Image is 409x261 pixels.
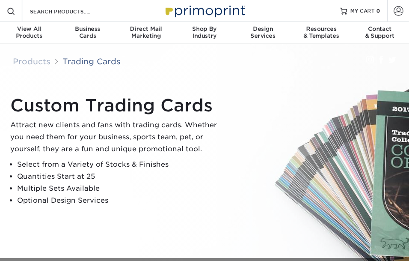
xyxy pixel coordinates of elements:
[234,26,292,33] span: Design
[175,26,234,39] div: Industry
[117,26,175,39] div: Marketing
[162,1,247,20] img: Primoprint
[10,119,224,155] p: Attract new clients and fans with trading cards. Whether you need them for your business, sports ...
[292,26,351,39] div: & Templates
[376,8,380,14] span: 0
[350,26,409,39] div: & Support
[17,183,224,195] li: Multiple Sets Available
[62,57,121,66] a: Trading Cards
[292,26,351,33] span: Resources
[17,171,224,183] li: Quantities Start at 25
[17,195,224,207] li: Optional Design Services
[175,22,234,45] a: Shop ByIndustry
[17,159,224,171] li: Select from a Variety of Stocks & Finishes
[117,26,175,33] span: Direct Mail
[13,57,50,66] a: Products
[59,26,117,33] span: Business
[59,22,117,45] a: BusinessCards
[292,22,351,45] a: Resources& Templates
[350,22,409,45] a: Contact& Support
[234,26,292,39] div: Services
[350,7,375,15] span: MY CART
[29,6,113,16] input: SEARCH PRODUCTS.....
[234,22,292,45] a: DesignServices
[10,95,224,116] h1: Custom Trading Cards
[59,26,117,39] div: Cards
[117,22,175,45] a: Direct MailMarketing
[175,26,234,33] span: Shop By
[350,26,409,33] span: Contact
